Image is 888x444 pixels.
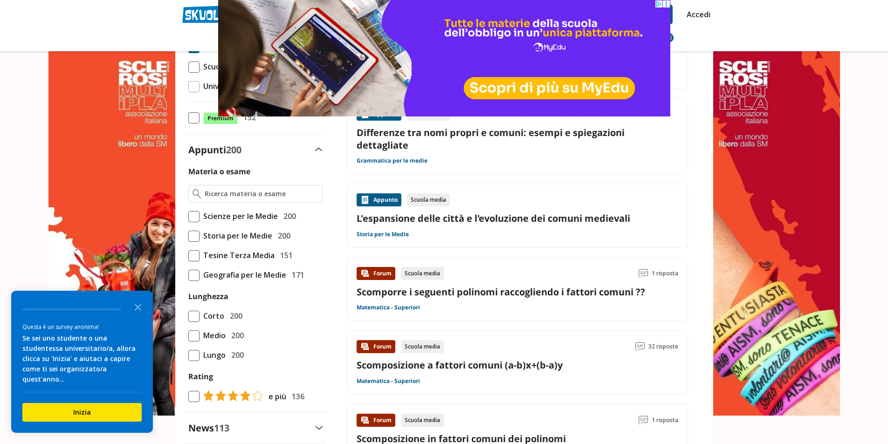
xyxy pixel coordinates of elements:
img: Forum contenuto [360,416,370,425]
button: Inizia [22,403,142,422]
span: Storia per le Medie [200,230,272,242]
div: Survey [11,291,153,433]
span: 200 [227,349,244,361]
span: 151 [276,249,293,261]
label: Appunti [188,143,241,156]
span: Università [200,80,241,92]
span: 152 [240,111,256,123]
img: Ricerca materia o esame [193,189,201,198]
label: News [188,422,229,434]
span: Tesine Terza Media [200,249,275,261]
button: Close the survey [129,297,147,316]
div: Scuola media [401,340,444,353]
img: Commenti lettura [635,342,645,351]
span: 1 risposta [652,414,678,427]
img: Appunti contenuto [360,195,370,205]
span: 113 [214,422,229,434]
div: Questa è un survey anonima! [22,322,142,331]
span: 171 [288,269,304,281]
span: Lungo [200,349,226,361]
span: 1 risposta [652,267,678,280]
span: 136 [288,390,304,403]
a: Matematica - Superiori [357,377,420,385]
div: Scuola media [407,193,450,206]
div: Scuola media [401,414,444,427]
a: Storia per le Medie [357,231,409,238]
span: Medio [200,329,226,342]
span: Geografia per le Medie [200,269,286,281]
a: Accedi [687,5,706,24]
a: Grammatica per le medie [357,157,427,164]
label: Rating [188,370,323,383]
img: Commenti lettura [639,416,648,425]
span: 200 [274,230,290,242]
span: 32 risposte [648,340,678,353]
a: Scomposizione a fattori comuni (a-b)x+(b-a)y [357,359,563,371]
a: Scomporre i seguenti polinomi raccogliendo i fattori comuni ?? [357,286,645,298]
a: Differenze tra nomi propri e comuni: esempi e spiegazioni dettagliate [357,126,678,151]
span: 200 [226,310,242,322]
span: 200 [280,210,296,222]
img: Commenti lettura [639,269,648,278]
div: Forum [357,414,395,427]
img: Forum contenuto [360,269,370,278]
img: Apri e chiudi sezione [315,426,323,430]
div: Forum [357,267,395,280]
span: Corto [200,310,224,322]
span: e più [265,390,286,403]
img: tasso di risposta 4+ [200,390,263,401]
a: L'espansione delle città e l'evoluzione dei comuni medievali [357,212,678,225]
span: Scuola Superiore [200,61,264,73]
span: 200 [226,143,241,156]
a: Matematica - Superiori [357,304,420,311]
div: Appunto [357,193,401,206]
img: Forum contenuto [360,342,370,351]
span: Premium [203,112,238,124]
label: Materia o esame [188,166,250,177]
img: Apri e chiudi sezione [315,148,323,151]
input: Ricerca materia o esame [205,189,318,198]
span: Scienze per le Medie [200,210,278,222]
div: Forum [357,340,395,353]
div: Scuola media [401,267,444,280]
label: Lunghezza [188,291,228,301]
div: Se sei uno studente o una studentessa universitario/a, allora clicca su 'Inizia' e aiutaci a capi... [22,333,142,384]
span: 200 [227,329,244,342]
